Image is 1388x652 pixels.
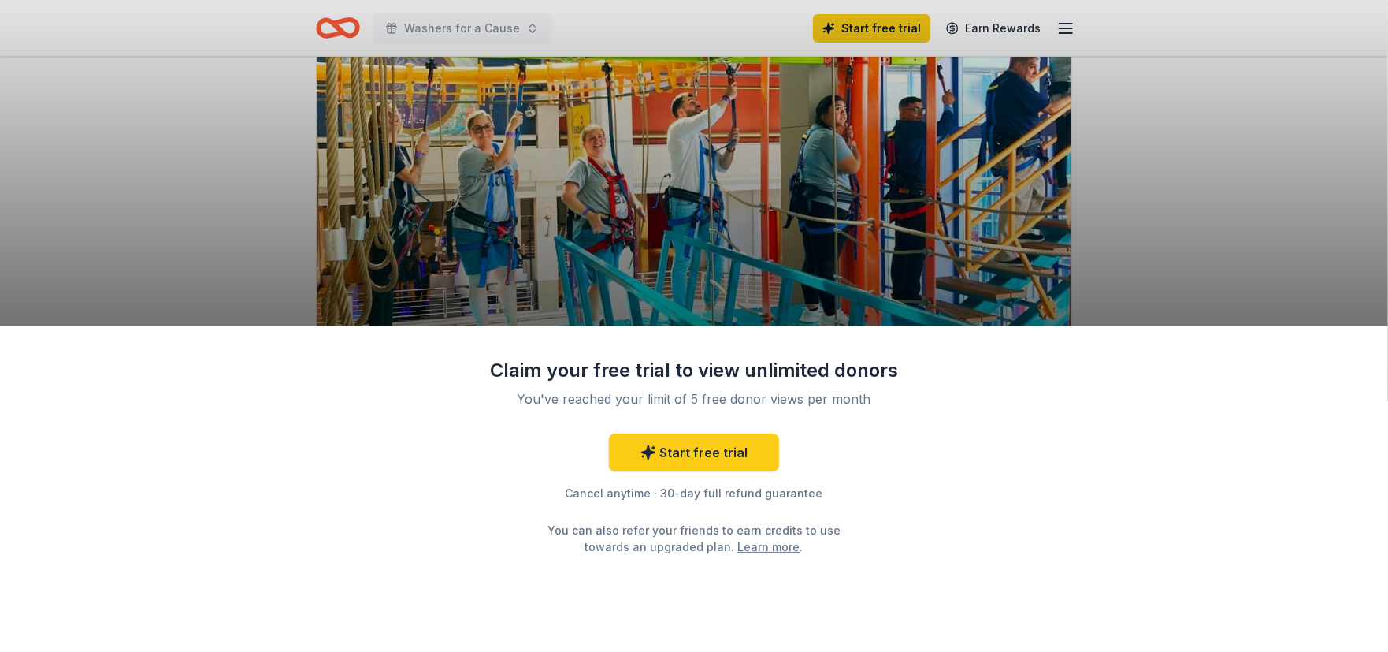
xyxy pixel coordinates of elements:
div: Cancel anytime · 30-day full refund guarantee [489,484,899,503]
div: You've reached your limit of 5 free donor views per month [508,389,880,408]
a: Learn more [738,538,800,555]
div: You can also refer your friends to earn credits to use towards an upgraded plan. . [533,522,855,555]
a: Start free trial [609,434,779,471]
div: Claim your free trial to view unlimited donors [489,358,899,383]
